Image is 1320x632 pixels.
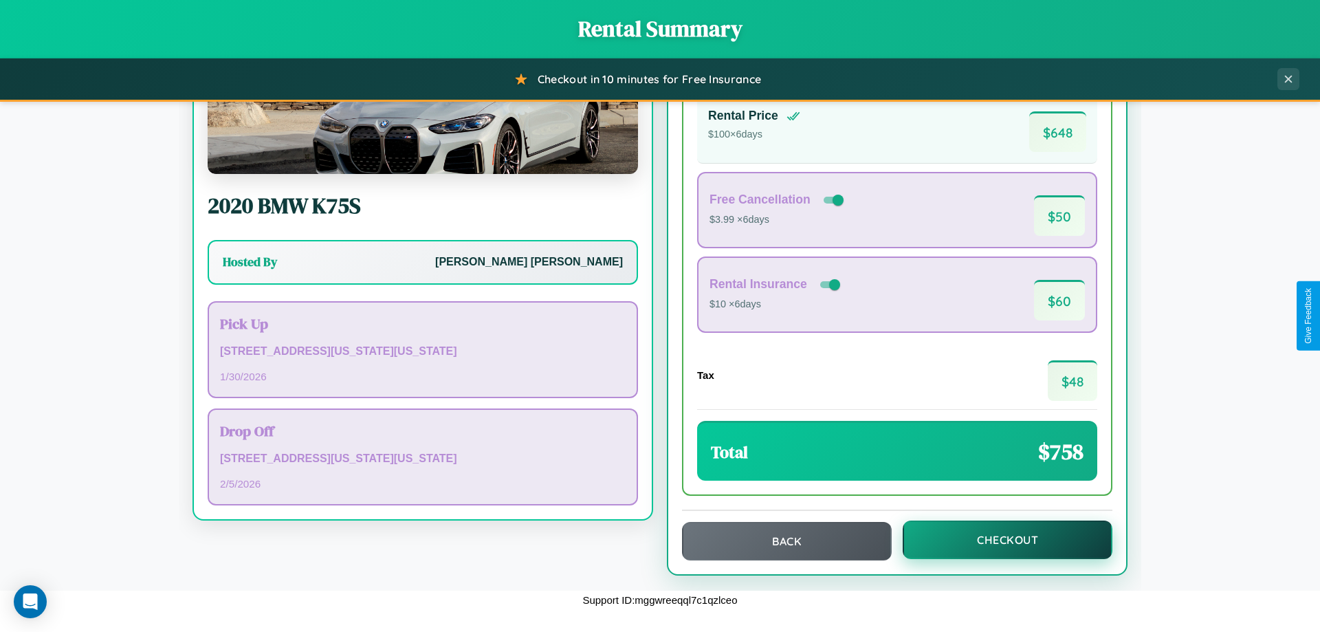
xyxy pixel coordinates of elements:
div: Open Intercom Messenger [14,585,47,618]
button: Back [682,522,892,560]
p: $3.99 × 6 days [709,211,846,229]
p: Support ID: mggwreeqql7c1qzlceo [582,591,737,609]
span: $ 648 [1029,111,1086,152]
span: $ 60 [1034,280,1085,320]
div: Give Feedback [1303,288,1313,344]
button: Checkout [903,521,1112,559]
h4: Tax [697,369,714,381]
p: 2 / 5 / 2026 [220,475,626,493]
p: 1 / 30 / 2026 [220,367,626,386]
h4: Free Cancellation [709,193,811,207]
h3: Pick Up [220,314,626,334]
span: $ 758 [1038,437,1083,467]
span: $ 48 [1048,360,1097,401]
h4: Rental Price [708,109,778,123]
span: Checkout in 10 minutes for Free Insurance [538,72,761,86]
img: BMW K75S [208,36,638,174]
h1: Rental Summary [14,14,1306,44]
h3: Drop Off [220,421,626,441]
h2: 2020 BMW K75S [208,190,638,221]
p: [STREET_ADDRESS][US_STATE][US_STATE] [220,449,626,469]
h3: Total [711,441,748,464]
h3: Hosted By [223,254,277,270]
p: [STREET_ADDRESS][US_STATE][US_STATE] [220,342,626,362]
span: $ 50 [1034,195,1085,236]
p: [PERSON_NAME] [PERSON_NAME] [435,252,623,272]
p: $ 100 × 6 days [708,126,800,144]
p: $10 × 6 days [709,296,843,314]
h4: Rental Insurance [709,277,807,292]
